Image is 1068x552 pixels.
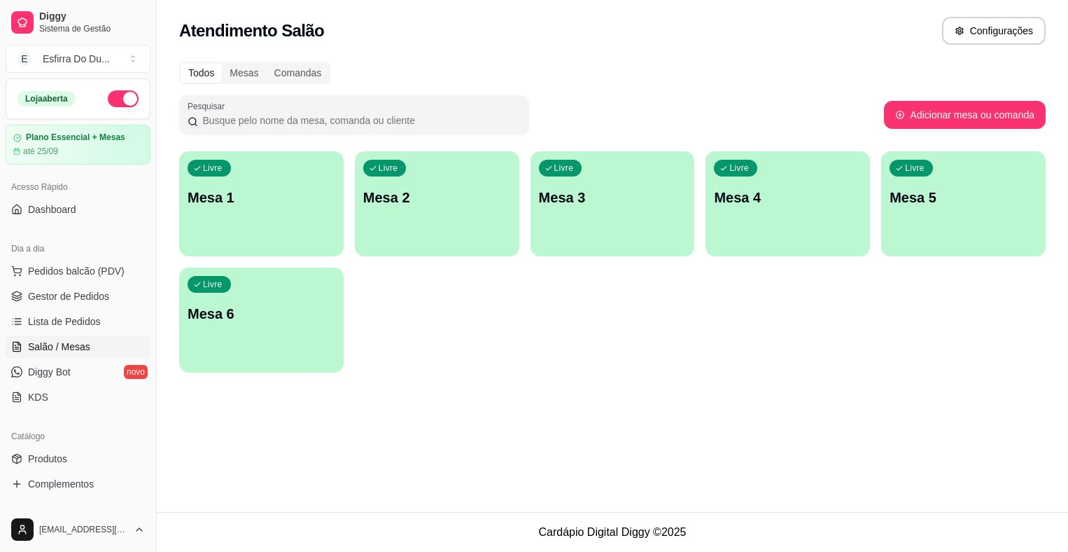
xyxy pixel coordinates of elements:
[222,63,266,83] div: Mesas
[6,336,150,358] a: Salão / Mesas
[6,176,150,198] div: Acesso Rápido
[884,101,1046,129] button: Adicionar mesa ou comanda
[6,386,150,408] a: KDS
[39,11,145,23] span: Diggy
[157,512,1068,552] footer: Cardápio Digital Diggy © 2025
[188,304,335,324] p: Mesa 6
[17,52,31,66] span: E
[6,448,150,470] a: Produtos
[26,132,125,143] article: Plano Essencial + Mesas
[28,340,90,354] span: Salão / Mesas
[39,524,128,535] span: [EMAIL_ADDRESS][DOMAIN_NAME]
[6,361,150,383] a: Diggy Botnovo
[6,425,150,448] div: Catálogo
[203,163,223,174] p: Livre
[28,264,125,278] span: Pedidos balcão (PDV)
[905,163,925,174] p: Livre
[43,52,110,66] div: Esfirra Do Du ...
[28,365,71,379] span: Diggy Bot
[539,188,687,207] p: Mesa 3
[28,289,109,303] span: Gestor de Pedidos
[6,513,150,546] button: [EMAIL_ADDRESS][DOMAIN_NAME]
[39,23,145,34] span: Sistema de Gestão
[881,151,1046,256] button: LivreMesa 5
[714,188,862,207] p: Mesa 4
[705,151,870,256] button: LivreMesa 4
[198,113,521,127] input: Pesquisar
[179,20,324,42] h2: Atendimento Salão
[6,310,150,333] a: Lista de Pedidos
[23,146,58,157] article: até 25/09
[890,188,1037,207] p: Mesa 5
[108,90,139,107] button: Alterar Status
[554,163,574,174] p: Livre
[6,125,150,165] a: Plano Essencial + Mesasaté 25/09
[6,473,150,495] a: Complementos
[188,188,335,207] p: Mesa 1
[181,63,222,83] div: Todos
[179,268,344,373] button: LivreMesa 6
[6,45,150,73] button: Select a team
[17,91,76,106] div: Loja aberta
[942,17,1046,45] button: Configurações
[28,390,48,404] span: KDS
[6,6,150,39] a: DiggySistema de Gestão
[6,198,150,221] a: Dashboard
[379,163,398,174] p: Livre
[355,151,519,256] button: LivreMesa 2
[28,452,67,466] span: Produtos
[28,202,76,216] span: Dashboard
[203,279,223,290] p: Livre
[729,163,749,174] p: Livre
[28,477,94,491] span: Complementos
[28,315,101,329] span: Lista de Pedidos
[267,63,330,83] div: Comandas
[6,237,150,260] div: Dia a dia
[6,285,150,308] a: Gestor de Pedidos
[179,151,344,256] button: LivreMesa 1
[363,188,511,207] p: Mesa 2
[188,100,230,112] label: Pesquisar
[6,260,150,282] button: Pedidos balcão (PDV)
[531,151,695,256] button: LivreMesa 3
